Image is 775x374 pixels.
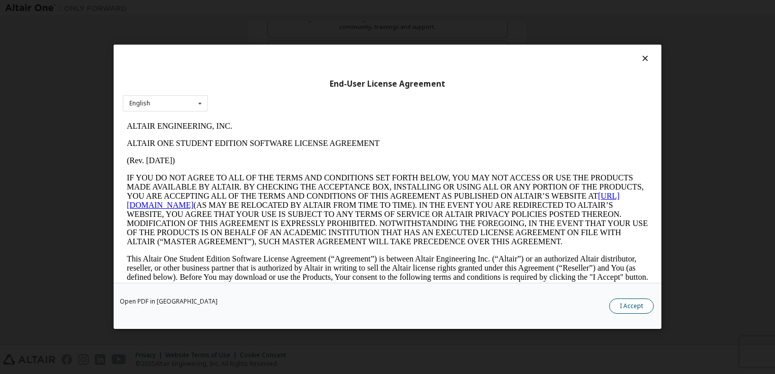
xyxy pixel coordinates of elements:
[4,56,525,129] p: IF YOU DO NOT AGREE TO ALL OF THE TERMS AND CONDITIONS SET FORTH BELOW, YOU MAY NOT ACCESS OR USE...
[4,74,497,92] a: [URL][DOMAIN_NAME]
[609,299,654,314] button: I Accept
[4,137,525,173] p: This Altair One Student Edition Software License Agreement (“Agreement”) is between Altair Engine...
[4,4,525,13] p: ALTAIR ENGINEERING, INC.
[123,79,652,89] div: End-User License Agreement
[4,39,525,48] p: (Rev. [DATE])
[120,299,218,305] a: Open PDF in [GEOGRAPHIC_DATA]
[129,100,150,106] div: English
[4,21,525,30] p: ALTAIR ONE STUDENT EDITION SOFTWARE LICENSE AGREEMENT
